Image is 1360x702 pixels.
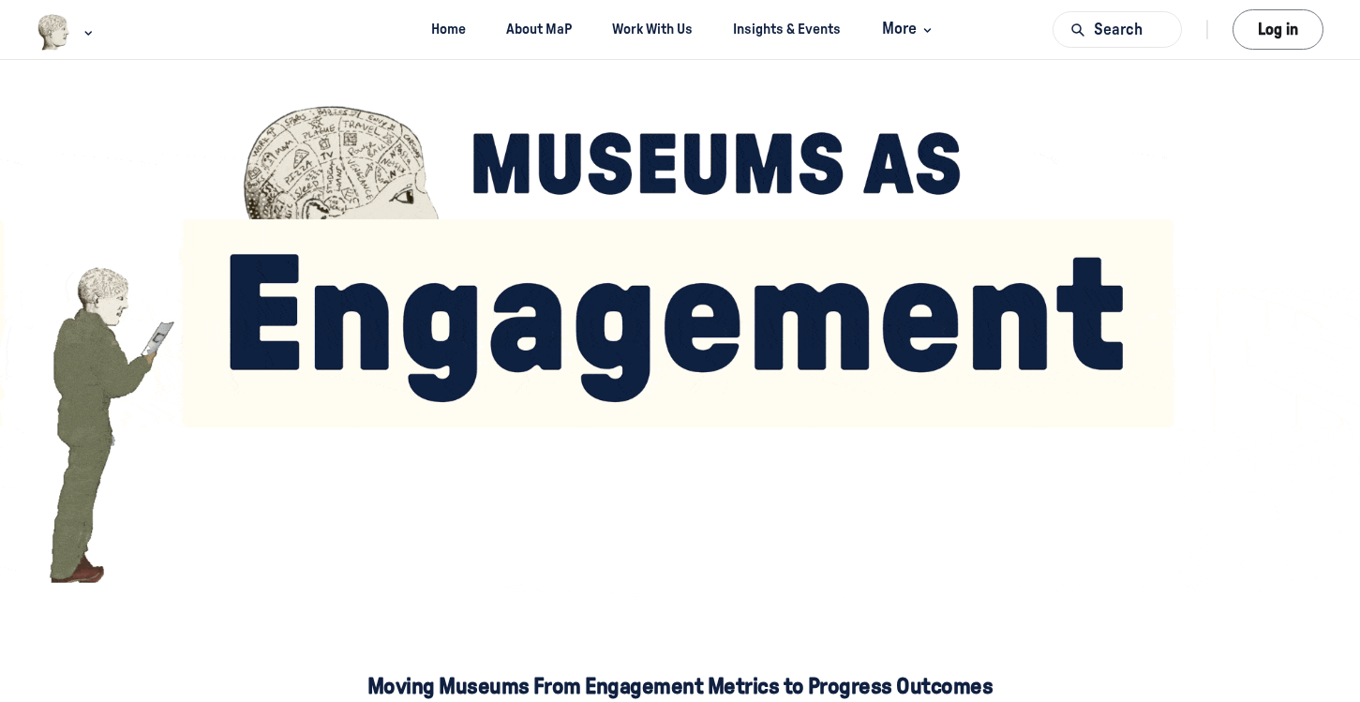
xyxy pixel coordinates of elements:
[882,17,937,42] span: More
[118,673,1243,701] p: Moving Museums From Engagement Metrics to Progress Outcomes
[1053,11,1182,48] button: Search
[37,14,71,51] img: Museums as Progress logo
[1233,9,1323,50] button: Log in
[865,12,945,47] button: More
[37,12,97,52] button: Museums as Progress logo
[717,12,858,47] a: Insights & Events
[415,12,483,47] a: Home
[490,12,589,47] a: About MaP
[596,12,710,47] a: Work With Us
